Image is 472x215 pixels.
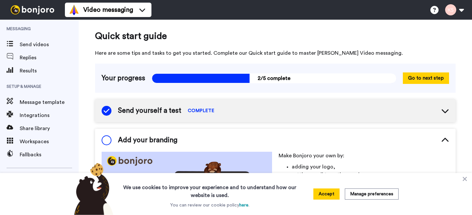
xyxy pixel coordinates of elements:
p: Make Bonjoro your own by: [279,152,449,160]
span: Integrations [20,111,79,119]
span: Replies [20,54,79,62]
span: 2/5 complete [152,73,396,83]
li: adding your logo, [292,163,449,171]
button: Accept [313,188,340,200]
span: Message template [20,98,79,106]
span: COMPLETE [188,107,214,114]
span: Send videos [20,41,79,49]
span: Here are some tips and tasks to get you started. Complete our Quick start guide to master [PERSON... [95,49,456,57]
span: Your progress [102,73,145,83]
p: You can review our cookie policy . [170,202,249,208]
img: bj-logo-header-white.svg [8,5,57,14]
span: Share library [20,125,79,132]
button: Manage preferences [345,188,399,200]
span: Add your branding [118,135,177,145]
img: vm-color.svg [69,5,79,15]
h3: We use cookies to improve your experience and to understand how our website is used. [117,180,303,199]
span: Video messaging [83,5,133,14]
span: Fallbacks [20,151,79,159]
a: here [239,203,248,207]
img: bear-with-cookie.png [68,163,117,215]
span: Quick start guide [95,29,456,43]
span: Send yourself a test [118,106,181,116]
button: Go to next step [403,72,449,84]
li: setting a call to action, and [292,171,449,179]
span: Workspaces [20,138,79,146]
span: Results [20,67,79,75]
